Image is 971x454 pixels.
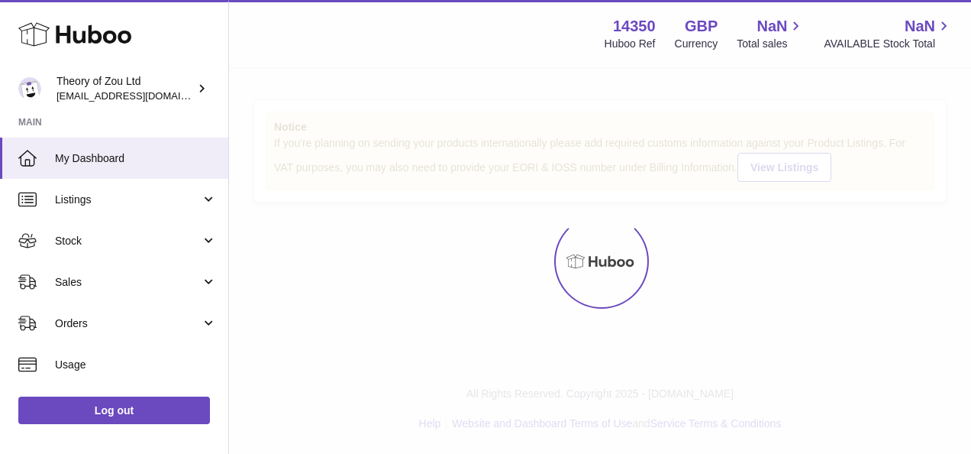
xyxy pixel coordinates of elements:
[55,275,201,290] span: Sales
[56,74,194,103] div: Theory of Zou Ltd
[55,193,201,207] span: Listings
[737,37,805,51] span: Total sales
[675,37,718,51] div: Currency
[18,397,210,424] a: Log out
[824,16,953,51] a: NaN AVAILABLE Stock Total
[55,234,201,248] span: Stock
[18,77,41,100] img: internalAdmin-14350@internal.huboo.com
[756,16,787,37] span: NaN
[55,316,201,331] span: Orders
[613,16,656,37] strong: 14350
[55,358,217,372] span: Usage
[737,16,805,51] a: NaN Total sales
[56,89,224,102] span: [EMAIL_ADDRESS][DOMAIN_NAME]
[685,16,718,37] strong: GBP
[55,151,217,166] span: My Dashboard
[905,16,935,37] span: NaN
[824,37,953,51] span: AVAILABLE Stock Total
[605,37,656,51] div: Huboo Ref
